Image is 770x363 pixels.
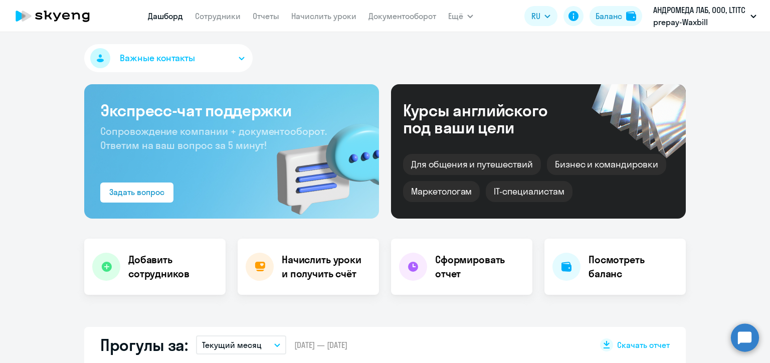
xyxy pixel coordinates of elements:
[448,10,463,22] span: Ещё
[403,102,574,136] div: Курсы английского под ваши цели
[100,100,363,120] h3: Экспресс-чат поддержки
[253,11,279,21] a: Отчеты
[617,339,670,350] span: Скачать отчет
[626,11,636,21] img: balance
[435,253,524,281] h4: Сформировать отчет
[100,335,188,355] h2: Прогулы за:
[648,4,761,28] button: АНДРОМЕДА ЛАБ, ООО, LTITC prepay-Waxbill Technologies Limited doo [GEOGRAPHIC_DATA]
[524,6,557,26] button: RU
[368,11,436,21] a: Документооборот
[294,339,347,350] span: [DATE] — [DATE]
[291,11,356,21] a: Начислить уроки
[547,154,666,175] div: Бизнес и командировки
[202,339,262,351] p: Текущий месяц
[100,183,173,203] button: Задать вопрос
[120,52,195,65] span: Важные контакты
[84,44,253,72] button: Важные контакты
[195,11,241,21] a: Сотрудники
[128,253,218,281] h4: Добавить сотрудников
[596,10,622,22] div: Баланс
[590,6,642,26] button: Балансbalance
[109,186,164,198] div: Задать вопрос
[486,181,572,202] div: IT-специалистам
[148,11,183,21] a: Дашборд
[100,125,327,151] span: Сопровождение компании + документооборот. Ответим на ваш вопрос за 5 минут!
[196,335,286,354] button: Текущий месяц
[531,10,540,22] span: RU
[589,253,678,281] h4: Посмотреть баланс
[282,253,369,281] h4: Начислить уроки и получить счёт
[403,154,541,175] div: Для общения и путешествий
[262,106,379,219] img: bg-img
[653,4,746,28] p: АНДРОМЕДА ЛАБ, ООО, LTITC prepay-Waxbill Technologies Limited doo [GEOGRAPHIC_DATA]
[403,181,480,202] div: Маркетологам
[448,6,473,26] button: Ещё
